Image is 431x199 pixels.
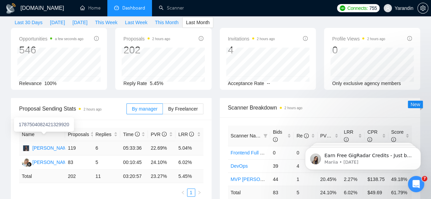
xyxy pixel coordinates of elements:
[407,36,412,41] span: info-circle
[197,190,201,195] span: right
[231,150,272,155] a: Frontend Full Stack
[175,155,203,170] td: 6.02%
[385,6,390,11] span: user
[19,35,83,43] span: Opportunities
[93,170,120,183] td: 11
[332,81,401,86] span: Only exclusive agency members
[123,44,170,56] div: 202
[95,19,118,26] span: This Week
[135,132,140,136] span: info-circle
[270,146,294,159] td: 0
[228,81,264,86] span: Acceptance Rate
[332,35,385,43] span: Profile Views
[22,145,72,150] a: DS[PERSON_NAME]
[270,159,294,172] td: 39
[123,132,139,137] span: Time
[69,17,91,28] button: [DATE]
[120,155,148,170] td: 00:10:45
[231,163,248,169] a: DevOps
[50,19,65,26] span: [DATE]
[267,81,270,86] span: --
[179,188,187,197] button: left
[228,35,275,43] span: Invitations
[123,35,170,43] span: Proposals
[152,37,170,41] time: 2 hours ago
[68,131,89,138] span: Proposals
[179,188,187,197] li: Previous Page
[55,37,83,41] time: a few seconds ago
[32,144,72,152] div: [PERSON_NAME]
[93,141,120,155] td: 6
[83,107,102,111] time: 2 hours ago
[182,17,213,28] button: Last Month
[22,144,30,152] img: DS
[120,141,148,155] td: 05:33:36
[422,176,427,181] span: 7
[195,188,203,197] li: Next Page
[367,37,385,41] time: 2 hours ago
[347,4,368,12] span: Connects:
[11,17,46,28] button: Last 30 Days
[155,19,179,26] span: This Month
[19,170,65,183] td: Total
[120,170,148,183] td: 03:20:57
[14,117,74,132] div: 1787504082421329920
[367,129,378,142] span: CPR
[270,186,294,199] td: 83
[295,133,431,181] iframe: Intercom notifications message
[369,4,377,12] span: 755
[231,177,281,182] a: MVP [PERSON_NAME]
[294,172,317,186] td: 1
[417,3,428,14] button: setting
[27,162,32,167] img: gigradar-bm.png
[150,81,164,86] span: 5.45%
[303,36,308,41] span: info-circle
[273,137,278,142] span: info-circle
[340,5,345,11] img: upwork-logo.png
[365,186,388,199] td: $ 49.69
[114,5,119,10] span: dashboard
[408,176,424,192] iframe: Intercom live chat
[294,159,317,172] td: 4
[344,129,353,142] span: LRR
[187,188,195,197] li: 1
[332,44,385,56] div: 0
[228,186,270,199] td: Total
[95,131,112,138] span: Replies
[19,128,65,141] th: Name
[175,141,203,155] td: 5.04%
[284,106,303,110] time: 2 hours ago
[187,189,195,196] a: 1
[186,19,210,26] span: Last Month
[148,155,175,170] td: 24.10%
[388,186,412,199] td: 61.79 %
[65,155,93,170] td: 83
[199,36,203,41] span: info-circle
[411,102,420,107] span: New
[231,133,262,138] span: Scanner Name
[168,106,198,112] span: By Freelancer
[65,141,93,155] td: 119
[294,146,317,159] td: 0
[19,81,42,86] span: Relevance
[417,5,428,11] a: setting
[65,128,93,141] th: Proposals
[121,17,151,28] button: Last Week
[122,5,145,11] span: Dashboard
[80,5,101,11] a: homeHome
[162,132,167,136] span: info-circle
[148,170,175,183] td: 23.27 %
[123,81,147,86] span: Reply Rate
[257,37,275,41] time: 2 hours ago
[228,44,275,56] div: 4
[19,44,83,56] div: 546
[93,128,120,141] th: Replies
[418,5,428,11] span: setting
[262,131,269,141] span: filter
[73,19,88,26] span: [DATE]
[46,17,69,28] button: [DATE]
